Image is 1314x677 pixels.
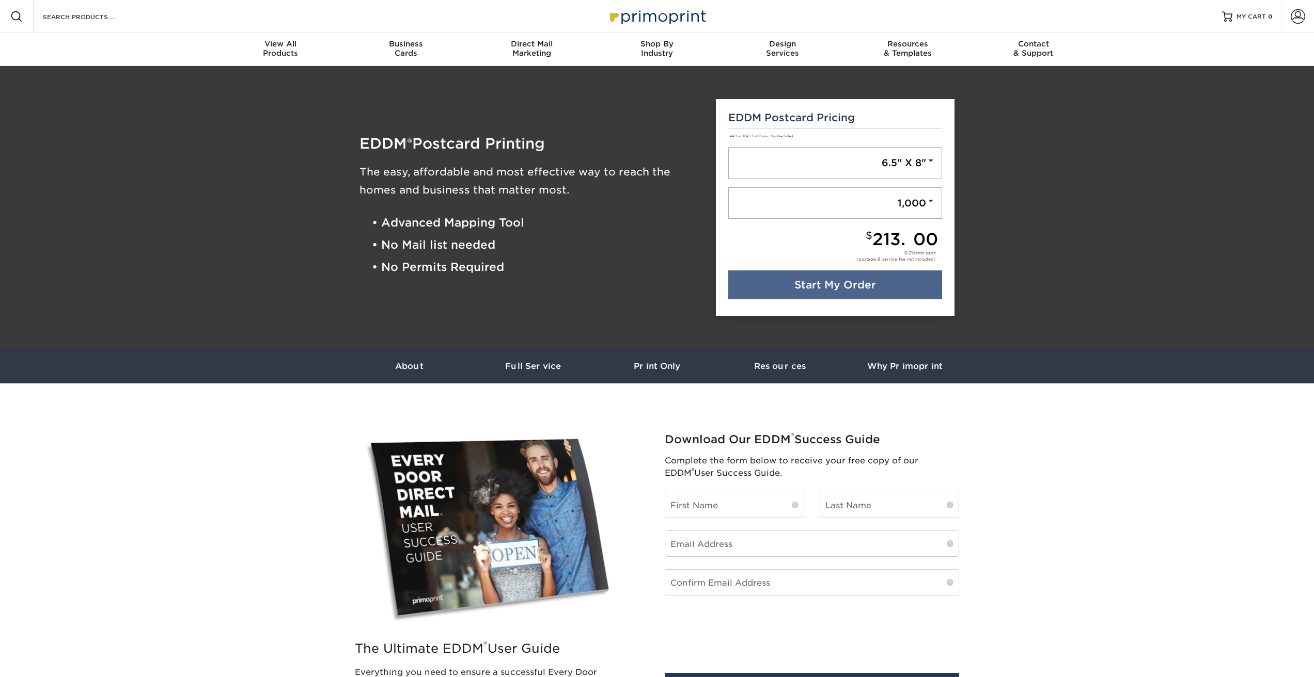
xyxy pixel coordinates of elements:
[471,361,595,371] h3: Full Service
[355,641,632,656] h2: The Ultimate EDDM User Guide
[355,430,632,631] img: EDDM Success Guide
[728,270,943,299] a: Start My Order
[372,256,700,279] li: • No Permits Required
[845,33,971,66] a: Resources& Templates
[719,33,845,66] a: DesignServices
[595,39,720,49] span: Shop By
[218,33,343,66] a: View AllProducts
[372,234,700,256] li: • No Mail list needed
[728,111,943,124] h5: EDDM Postcard Pricing
[728,134,793,138] small: 14PT or 16PT Full Color, Double Sided
[728,187,943,219] a: 1,000
[1268,13,1273,20] span: 0
[347,349,471,383] a: About
[665,455,959,479] p: Complete the form below to receive your free copy of our EDDM User Success Guide.
[971,39,1096,49] span: Contact
[971,39,1096,58] div: & Support
[372,212,700,234] li: • Advanced Mapping Tool
[845,39,971,49] span: Resources
[359,136,700,151] h1: EDDM Postcard Printing
[872,229,938,249] span: 213.00
[665,608,803,643] iframe: reCAPTCHA
[343,39,469,49] span: Business
[595,39,720,58] div: Industry
[469,39,595,58] div: Marketing
[843,361,967,371] h3: Why Primoprint
[595,361,719,371] h3: Print Only
[595,349,719,383] a: Print Only
[692,466,694,474] sup: ®
[483,639,488,650] sup: ®
[42,10,143,23] input: SEARCH PRODUCTS.....
[791,431,794,441] sup: ®
[866,230,872,241] small: $
[605,5,709,27] img: Primoprint
[719,39,845,58] div: Services
[856,250,936,262] div: cents each (postage & service fee not included)
[218,39,343,58] div: Products
[971,33,1096,66] a: Contact& Support
[407,136,412,151] span: ®
[719,349,843,383] a: Resources
[719,39,845,49] span: Design
[719,361,843,371] h3: Resources
[469,33,595,66] a: Direct MailMarketing
[665,433,959,446] h2: Download Our EDDM Success Guide
[347,361,471,371] h3: About
[845,39,971,58] div: & Templates
[469,39,595,49] span: Direct Mail
[343,33,469,66] a: BusinessCards
[359,163,700,199] h3: The easy, affordable and most effective way to reach the homes and business that matter most.
[471,349,595,383] a: Full Service
[1237,12,1266,21] span: MY CART
[218,39,343,49] span: View All
[843,349,967,383] a: Why Primoprint
[343,39,469,58] div: Cards
[728,147,943,179] a: 6.5" X 8"
[595,33,720,66] a: Shop ByIndustry
[904,250,913,255] span: 0.21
